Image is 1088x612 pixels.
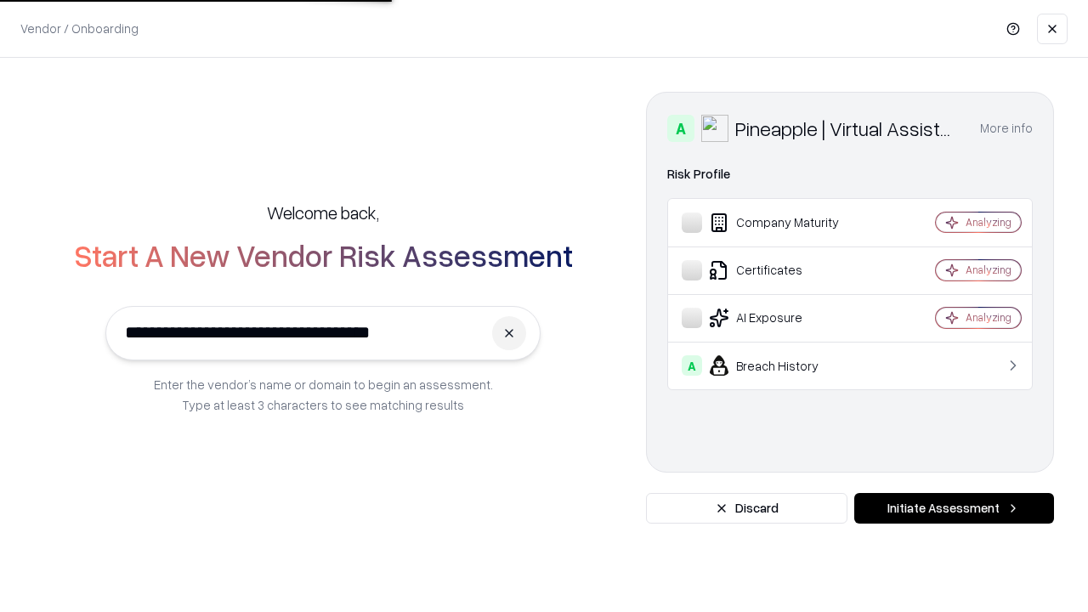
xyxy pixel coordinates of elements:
[701,115,728,142] img: Pineapple | Virtual Assistant Agency
[682,260,885,280] div: Certificates
[966,215,1011,229] div: Analyzing
[980,113,1033,144] button: More info
[154,374,493,415] p: Enter the vendor’s name or domain to begin an assessment. Type at least 3 characters to see match...
[966,310,1011,325] div: Analyzing
[267,201,379,224] h5: Welcome back,
[667,164,1033,184] div: Risk Profile
[682,355,885,376] div: Breach History
[682,212,885,233] div: Company Maturity
[854,493,1054,524] button: Initiate Assessment
[667,115,694,142] div: A
[682,308,885,328] div: AI Exposure
[646,493,847,524] button: Discard
[966,263,1011,277] div: Analyzing
[74,238,573,272] h2: Start A New Vendor Risk Assessment
[20,20,139,37] p: Vendor / Onboarding
[735,115,960,142] div: Pineapple | Virtual Assistant Agency
[682,355,702,376] div: A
